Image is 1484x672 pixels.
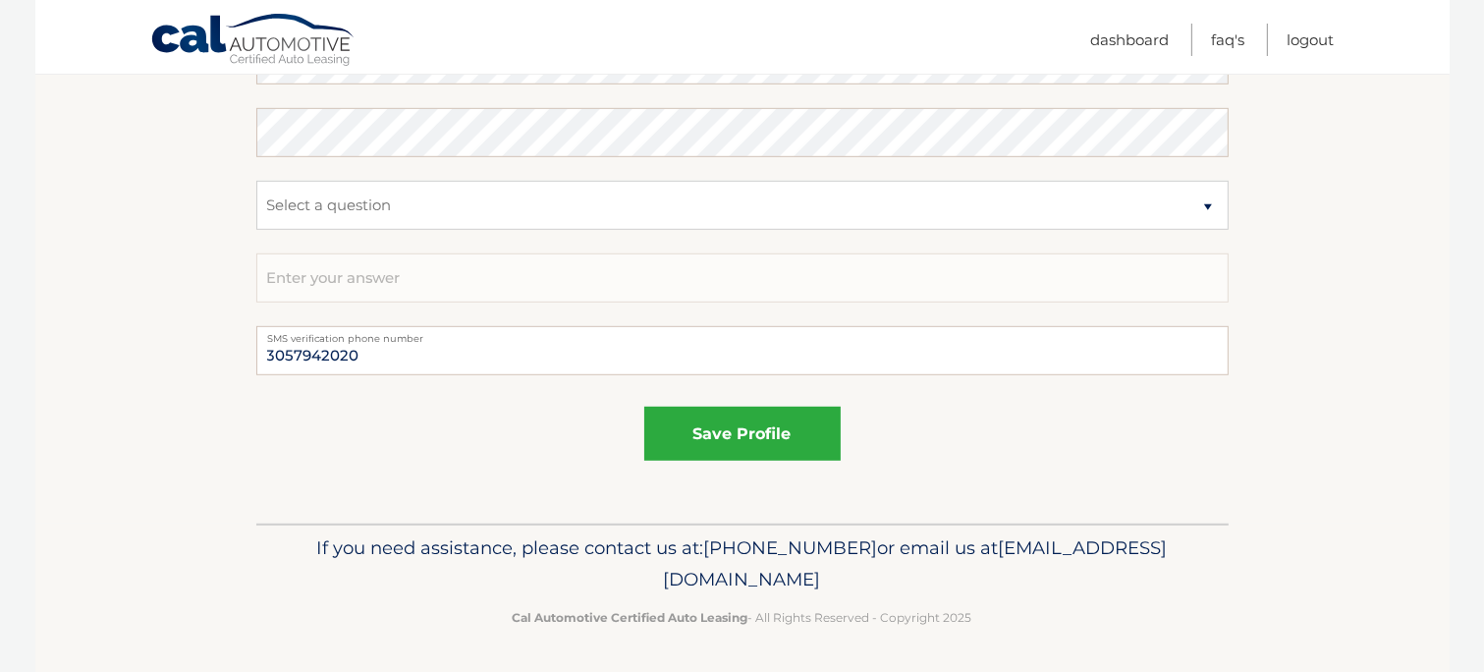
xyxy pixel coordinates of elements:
[256,326,1229,375] input: Telephone number for SMS login verification
[644,407,841,461] button: save profile
[150,13,357,70] a: Cal Automotive
[513,610,748,625] strong: Cal Automotive Certified Auto Leasing
[269,532,1216,595] p: If you need assistance, please contact us at: or email us at
[704,536,878,559] span: [PHONE_NUMBER]
[1091,24,1170,56] a: Dashboard
[1212,24,1245,56] a: FAQ's
[1288,24,1335,56] a: Logout
[664,536,1168,590] span: [EMAIL_ADDRESS][DOMAIN_NAME]
[269,607,1216,628] p: - All Rights Reserved - Copyright 2025
[256,326,1229,342] label: SMS verification phone number
[256,253,1229,303] input: Enter your answer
